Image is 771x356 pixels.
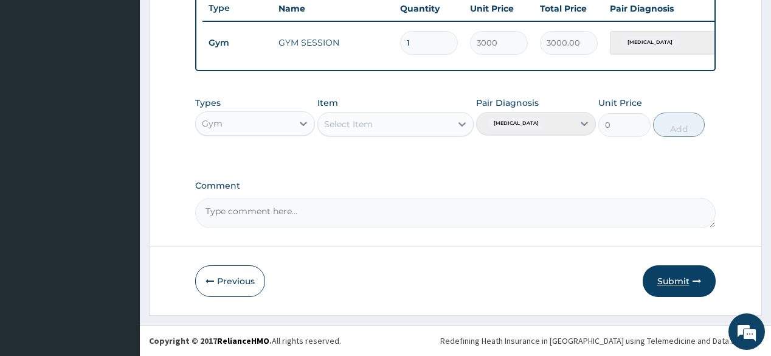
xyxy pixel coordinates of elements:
button: Add [653,113,705,137]
div: Redefining Heath Insurance in [GEOGRAPHIC_DATA] using Telemedicine and Data Science! [440,335,762,347]
div: Chat with us now [63,68,204,84]
td: GYM SESSION [272,30,394,55]
label: Item [317,97,338,109]
div: Gym [202,117,223,130]
label: Comment [195,181,715,191]
label: Unit Price [598,97,642,109]
strong: Copyright © 2017 . [149,335,272,346]
label: Types [195,98,221,108]
button: Previous [195,265,265,297]
label: Pair Diagnosis [476,97,539,109]
a: RelianceHMO [217,335,269,346]
textarea: Type your message and hit 'Enter' [6,231,232,274]
span: We're online! [71,103,168,226]
footer: All rights reserved. [140,325,771,356]
div: Minimize live chat window [199,6,229,35]
td: Gym [202,32,272,54]
div: Select Item [324,118,373,130]
button: Submit [643,265,716,297]
img: d_794563401_company_1708531726252_794563401 [22,61,49,91]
